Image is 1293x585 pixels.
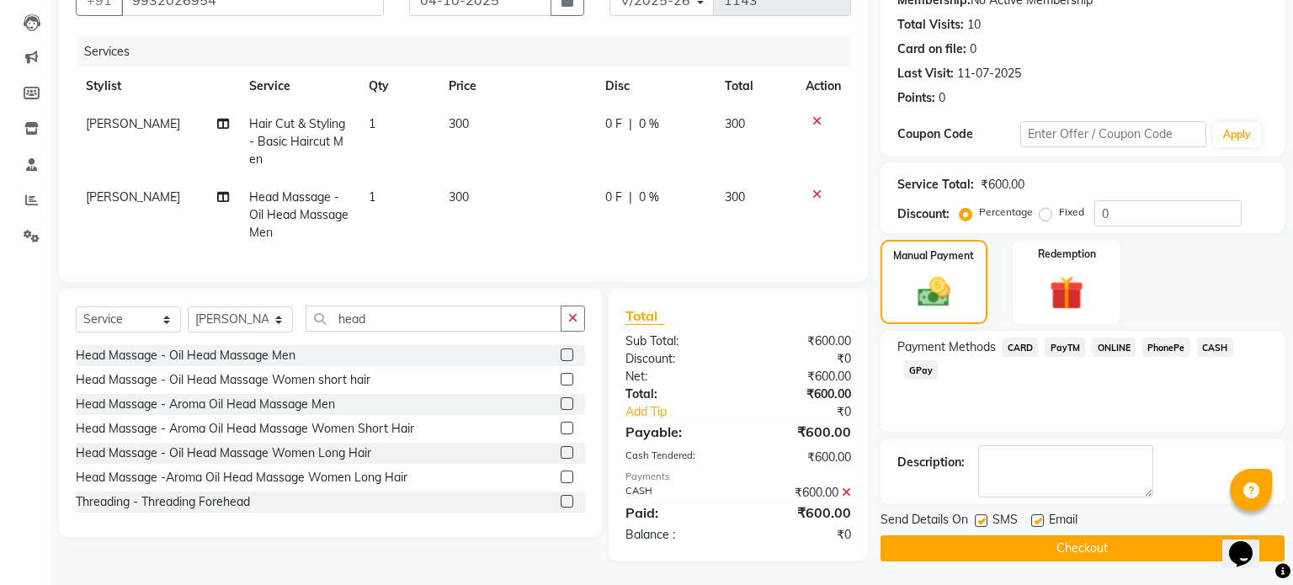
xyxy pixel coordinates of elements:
span: [PERSON_NAME] [86,189,180,205]
div: ₹0 [738,350,864,368]
th: Price [439,67,595,105]
span: Hair Cut & Styling - Basic Haircut Men [249,116,345,167]
div: 0 [970,40,976,58]
th: Service [239,67,359,105]
span: SMS [992,511,1018,532]
div: ₹600.00 [981,176,1024,194]
span: 0 F [605,189,622,206]
div: Total Visits: [897,16,964,34]
div: Head Massage - Aroma Oil Head Massage Women Short Hair [76,420,414,438]
div: Services [77,36,864,67]
div: Balance : [613,526,738,544]
div: Paid: [613,503,738,523]
input: Search or Scan [306,306,561,332]
div: Payable: [613,422,738,442]
th: Action [795,67,851,105]
div: ₹600.00 [738,449,864,466]
span: 0 F [605,115,622,133]
div: Last Visit: [897,65,954,82]
div: 11-07-2025 [957,65,1021,82]
span: ONLINE [1092,338,1136,357]
th: Disc [595,67,715,105]
div: Service Total: [897,176,974,194]
div: Cash Tendered: [613,449,738,466]
span: 1 [369,189,375,205]
div: Sub Total: [613,332,738,350]
img: _gift.svg [1039,272,1094,314]
span: CASH [1197,338,1233,357]
label: Percentage [979,205,1033,220]
span: 0 % [639,189,659,206]
button: Checkout [881,535,1285,561]
div: ₹600.00 [738,422,864,442]
div: Net: [613,368,738,386]
label: Redemption [1038,247,1096,262]
th: Qty [359,67,439,105]
div: Threading - Threading Forehead [76,493,250,511]
iframe: chat widget [1222,518,1276,568]
span: CARD [1003,338,1039,357]
div: ₹0 [759,403,864,421]
button: Apply [1213,122,1261,147]
div: Payments [625,470,850,484]
span: Head Massage - Oil Head Massage Men [249,189,349,240]
input: Enter Offer / Coupon Code [1020,121,1205,147]
div: ₹600.00 [738,368,864,386]
div: Coupon Code [897,125,1021,143]
div: Description: [897,454,965,471]
th: Stylist [76,67,239,105]
span: PayTM [1045,338,1085,357]
div: Head Massage -Aroma Oil Head Massage Women Long Hair [76,469,407,487]
div: CASH [613,484,738,502]
div: ₹600.00 [738,386,864,403]
div: Head Massage - Oil Head Massage Women short hair [76,371,370,389]
span: Email [1049,511,1077,532]
span: 300 [449,116,469,131]
span: PhonePe [1142,338,1190,357]
div: Head Massage - Oil Head Massage Men [76,347,295,364]
span: 300 [725,189,745,205]
span: | [629,115,632,133]
div: 10 [967,16,981,34]
span: 1 [369,116,375,131]
div: ₹600.00 [738,484,864,502]
div: Head Massage - Aroma Oil Head Massage Men [76,396,335,413]
span: 300 [725,116,745,131]
span: | [629,189,632,206]
div: Points: [897,89,935,107]
span: [PERSON_NAME] [86,116,180,131]
div: Card on file: [897,40,966,58]
div: Discount: [897,205,950,223]
span: Send Details On [881,511,968,532]
div: Discount: [613,350,738,368]
span: GPay [904,360,939,380]
span: 0 % [639,115,659,133]
a: Add Tip [613,403,758,421]
div: ₹600.00 [738,503,864,523]
div: ₹0 [738,526,864,544]
div: ₹600.00 [738,332,864,350]
label: Fixed [1059,205,1084,220]
div: Head Massage - Oil Head Massage Women Long Hair [76,444,371,462]
span: Total [625,307,664,325]
div: Total: [613,386,738,403]
th: Total [715,67,795,105]
span: 300 [449,189,469,205]
div: 0 [939,89,945,107]
img: _cash.svg [907,274,960,311]
label: Manual Payment [893,248,974,263]
span: Payment Methods [897,338,996,356]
